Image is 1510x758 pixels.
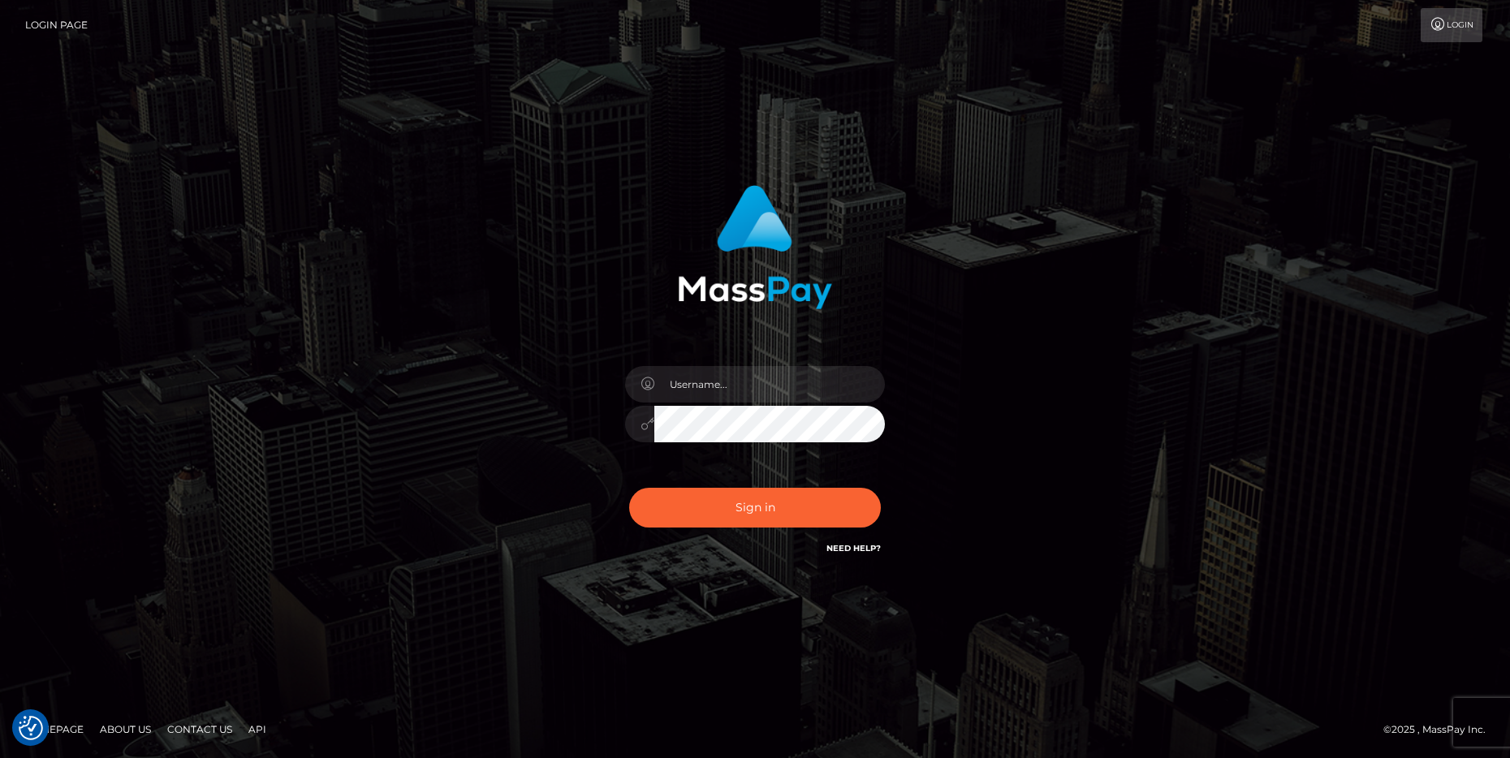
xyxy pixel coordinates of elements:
[826,543,881,553] a: Need Help?
[629,488,881,528] button: Sign in
[93,717,157,742] a: About Us
[19,716,43,740] img: Revisit consent button
[242,717,273,742] a: API
[654,366,885,403] input: Username...
[19,716,43,740] button: Consent Preferences
[25,8,88,42] a: Login Page
[18,717,90,742] a: Homepage
[161,717,239,742] a: Contact Us
[1383,721,1498,739] div: © 2025 , MassPay Inc.
[678,185,832,309] img: MassPay Login
[1421,8,1482,42] a: Login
